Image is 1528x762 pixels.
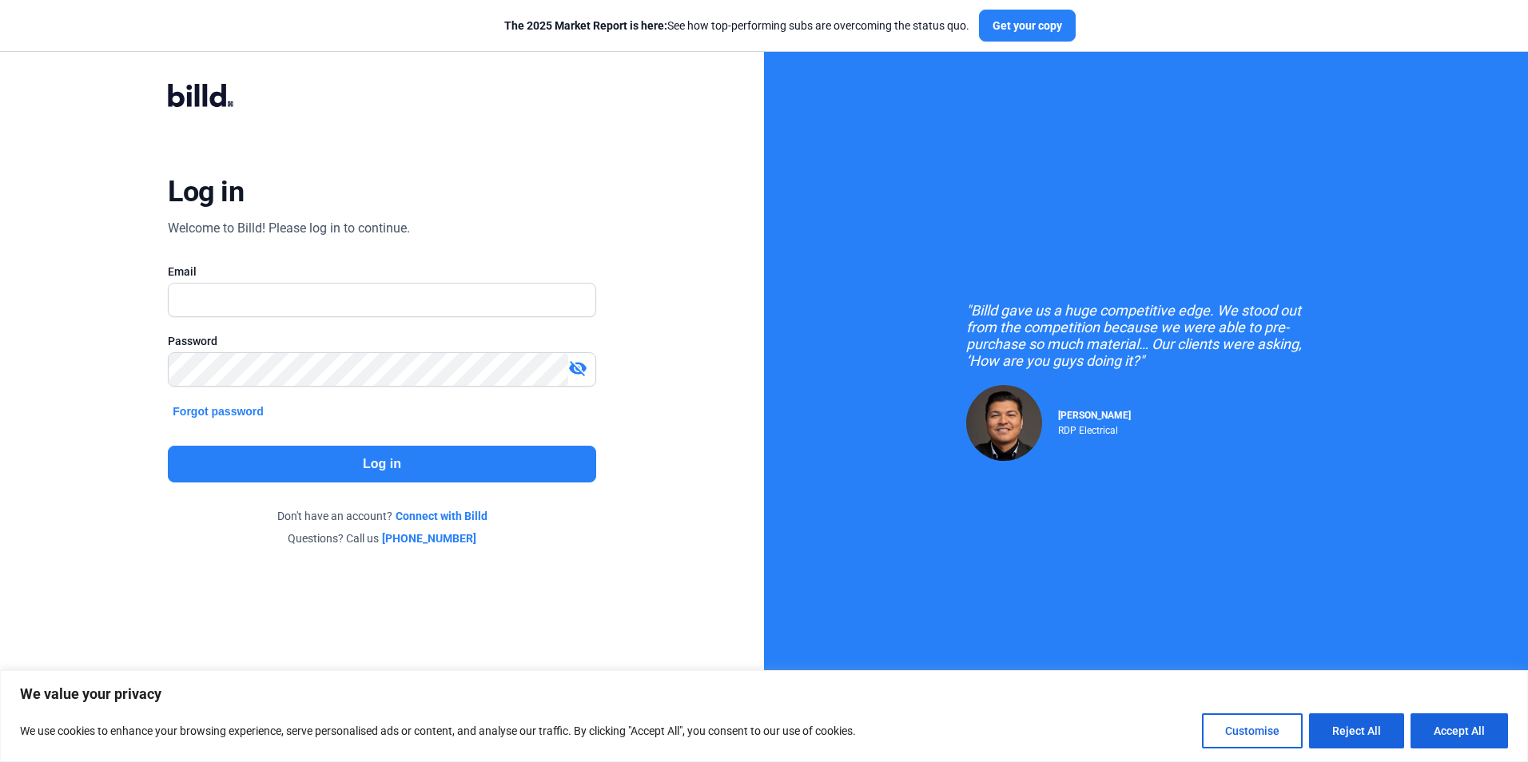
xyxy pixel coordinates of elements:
p: We value your privacy [20,685,1508,704]
button: Customise [1202,713,1303,748]
button: Reject All [1309,713,1404,748]
div: Log in [168,174,244,209]
span: The 2025 Market Report is here: [504,19,667,32]
button: Log in [168,446,595,482]
button: Forgot password [168,403,269,420]
p: We use cookies to enhance your browsing experience, serve personalised ads or content, and analys... [20,721,856,740]
img: Raul Pacheco [966,385,1042,461]
div: Password [168,333,595,349]
span: [PERSON_NAME] [1058,410,1131,421]
div: RDP Electrical [1058,421,1131,436]
div: Email [168,264,595,280]
div: See how top-performing subs are overcoming the status quo. [504,18,969,34]
div: Welcome to Billd! Please log in to continue. [168,219,410,238]
button: Get your copy [979,10,1076,42]
a: Connect with Billd [396,508,487,524]
div: Questions? Call us [168,530,595,546]
button: Accept All [1411,713,1508,748]
mat-icon: visibility_off [568,359,587,378]
div: "Billd gave us a huge competitive edge. We stood out from the competition because we were able to... [966,302,1326,369]
div: Don't have an account? [168,508,595,524]
a: [PHONE_NUMBER] [382,530,476,546]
